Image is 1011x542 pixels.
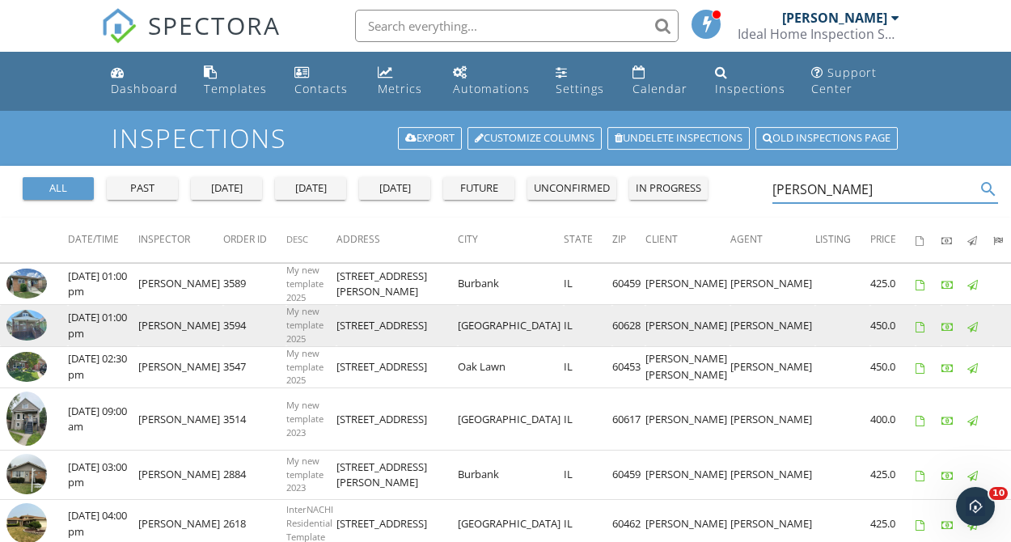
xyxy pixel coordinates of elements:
[23,177,94,200] button: all
[336,232,380,246] span: Address
[645,451,730,500] td: [PERSON_NAME]
[612,388,645,451] td: 60617
[811,65,877,96] div: Support Center
[359,177,430,200] button: [DATE]
[68,305,138,346] td: [DATE] 01:00 pm
[805,58,907,104] a: Support Center
[730,218,815,263] th: Agent: Not sorted.
[446,58,536,104] a: Automations (Basic)
[148,8,281,42] span: SPECTORA
[612,218,645,263] th: Zip: Not sorted.
[564,218,612,263] th: State: Not sorted.
[815,218,870,263] th: Listing: Not sorted.
[101,22,281,56] a: SPECTORA
[645,346,730,387] td: [PERSON_NAME] [PERSON_NAME]
[755,127,898,150] a: Old inspections page
[458,232,478,246] span: City
[738,26,899,42] div: Ideal Home Inspection Services, LLC
[870,264,916,305] td: 425.0
[288,58,358,104] a: Contacts
[101,8,137,44] img: The Best Home Inspection Software - Spectora
[223,264,286,305] td: 3589
[111,81,178,96] div: Dashboard
[636,180,701,197] div: in progress
[645,218,730,263] th: Client: Not sorted.
[223,232,267,246] span: Order ID
[336,388,458,451] td: [STREET_ADDRESS]
[197,58,274,104] a: Templates
[223,451,286,500] td: 2884
[336,346,458,387] td: [STREET_ADDRESS]
[223,346,286,387] td: 3547
[709,58,792,104] a: Inspections
[458,264,564,305] td: Burbank
[730,388,815,451] td: [PERSON_NAME]
[366,180,424,197] div: [DATE]
[564,264,612,305] td: IL
[336,218,458,263] th: Address: Not sorted.
[68,451,138,500] td: [DATE] 03:00 pm
[607,127,750,150] a: Undelete inspections
[458,346,564,387] td: Oak Lawn
[870,232,896,246] span: Price
[534,180,610,197] div: unconfirmed
[371,58,434,104] a: Metrics
[68,218,138,263] th: Date/Time: Not sorted.
[6,269,47,299] img: 9263716%2Fcover_photos%2Fl3VX8rM6f7Ir2aziQxmF%2Fsmall.jpg
[398,127,462,150] a: Export
[612,264,645,305] td: 60459
[138,346,223,387] td: [PERSON_NAME]
[564,346,612,387] td: IL
[870,388,916,451] td: 400.0
[443,177,514,200] button: future
[223,305,286,346] td: 3594
[564,388,612,451] td: IL
[336,264,458,305] td: [STREET_ADDRESS][PERSON_NAME]
[286,305,324,345] span: My new template 2025
[730,346,815,387] td: [PERSON_NAME]
[645,264,730,305] td: [PERSON_NAME]
[29,180,87,197] div: all
[107,177,178,200] button: past
[336,305,458,346] td: [STREET_ADDRESS]
[645,305,730,346] td: [PERSON_NAME]
[138,305,223,346] td: [PERSON_NAME]
[275,177,346,200] button: [DATE]
[6,352,47,382] img: 9075798%2Fcover_photos%2FtK074YRrdddgVNjOQxQ8%2Fsmall.jpg
[730,232,763,246] span: Agent
[956,487,995,526] iframe: Intercom live chat
[223,388,286,451] td: 3514
[286,399,324,438] span: My new template 2023
[556,81,604,96] div: Settings
[730,305,815,346] td: [PERSON_NAME]
[564,232,593,246] span: State
[645,388,730,451] td: [PERSON_NAME]
[527,177,616,200] button: unconfirmed
[564,305,612,346] td: IL
[467,127,602,150] a: Customize Columns
[458,388,564,451] td: [GEOGRAPHIC_DATA]
[68,346,138,387] td: [DATE] 02:30 pm
[6,392,47,446] img: 8885932%2Fcover_photos%2Frb3mXFEFgTl4lnG373cX%2Fsmall.jpg
[112,124,899,152] h1: Inspections
[450,180,508,197] div: future
[772,176,975,203] input: Search
[138,218,223,263] th: Inspector: Not sorted.
[730,264,815,305] td: [PERSON_NAME]
[68,232,119,246] span: Date/Time
[564,451,612,500] td: IL
[629,177,708,200] button: in progress
[68,264,138,305] td: [DATE] 01:00 pm
[612,305,645,346] td: 60628
[286,455,324,494] span: My new template 2023
[870,451,916,500] td: 425.0
[104,58,184,104] a: Dashboard
[782,10,887,26] div: [PERSON_NAME]
[294,81,348,96] div: Contacts
[286,233,308,245] span: Desc
[870,218,916,263] th: Price: Not sorted.
[68,388,138,451] td: [DATE] 09:00 am
[286,347,324,387] span: My new template 2025
[632,81,687,96] div: Calendar
[815,232,851,246] span: Listing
